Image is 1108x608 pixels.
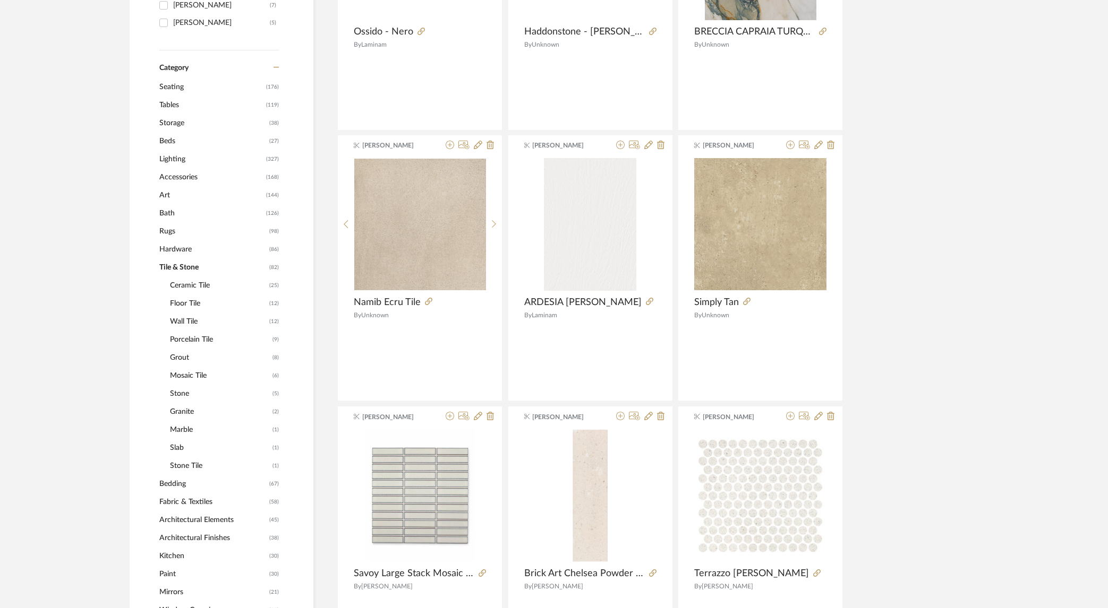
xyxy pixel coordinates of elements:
[159,186,263,204] span: Art
[524,312,532,318] span: By
[159,114,267,132] span: Storage
[354,568,474,579] span: Savoy Large Stack Mosaic - [GEOGRAPHIC_DATA]
[532,412,599,422] span: [PERSON_NAME]
[532,583,583,589] span: [PERSON_NAME]
[269,493,279,510] span: (58)
[272,385,279,402] span: (5)
[694,430,826,562] img: Terrazzo Penny Rounds
[159,475,267,493] span: Bedding
[159,511,267,529] span: Architectural Elements
[354,41,361,48] span: By
[170,421,270,439] span: Marble
[354,297,421,308] span: Namib Ecru Tile
[159,258,267,276] span: Tile & Stone
[573,429,608,562] img: Brick Art Chelsea Powder Matte
[170,312,267,331] span: Wall Tile
[266,187,279,204] span: (144)
[269,529,279,546] span: (38)
[159,565,267,583] span: Paint
[269,566,279,583] span: (30)
[266,205,279,222] span: (126)
[159,96,263,114] span: Tables
[532,41,559,48] span: Unknown
[159,583,267,601] span: Mirrors
[159,529,267,547] span: Architectural Finishes
[361,312,389,318] span: Unknown
[272,331,279,348] span: (9)
[361,583,413,589] span: [PERSON_NAME]
[170,385,270,403] span: Stone
[269,115,279,132] span: (38)
[269,277,279,294] span: (25)
[702,583,753,589] span: [PERSON_NAME]
[694,297,739,308] span: Simply Tan
[159,222,267,240] span: Rugs
[702,312,729,318] span: Unknown
[524,583,532,589] span: By
[362,412,429,422] span: [PERSON_NAME]
[366,429,474,562] img: Savoy Large Stack Mosaic - Cottonwood
[159,493,267,511] span: Fabric & Textiles
[532,312,557,318] span: Laminam
[159,204,263,222] span: Bath
[703,412,770,422] span: [PERSON_NAME]
[266,151,279,168] span: (327)
[266,79,279,95] span: (176)
[270,14,276,31] div: (5)
[694,568,809,579] span: Terrazzo [PERSON_NAME]
[159,64,189,73] span: Category
[524,568,645,579] span: Brick Art Chelsea Powder Matte
[170,457,270,475] span: Stone Tile
[170,367,270,385] span: Mosaic Tile
[159,547,267,565] span: Kitchen
[266,169,279,186] span: (168)
[269,313,279,330] span: (12)
[362,141,429,150] span: [PERSON_NAME]
[694,583,702,589] span: By
[354,583,361,589] span: By
[532,141,599,150] span: [PERSON_NAME]
[694,41,702,48] span: By
[694,158,826,290] img: Simply Tan
[354,26,413,38] span: Ossido - Nero
[694,26,815,38] span: BRECCIA CAPRAIA TURQUOISE
[266,97,279,114] span: (119)
[170,276,267,294] span: Ceramic Tile
[269,548,279,564] span: (30)
[159,168,263,186] span: Accessories
[272,457,279,474] span: (1)
[354,159,486,290] img: Namib Ecru Tile
[702,41,729,48] span: Unknown
[170,439,270,457] span: Slab
[269,259,279,276] span: (82)
[159,78,263,96] span: Seating
[272,403,279,420] span: (2)
[159,150,263,168] span: Lighting
[170,294,267,312] span: Floor Tile
[269,241,279,258] span: (86)
[269,133,279,150] span: (27)
[694,312,702,318] span: By
[170,349,270,367] span: Grout
[269,223,279,240] span: (98)
[269,475,279,492] span: (67)
[159,240,267,258] span: Hardware
[524,297,642,308] span: ARDESIA [PERSON_NAME]
[170,403,270,421] span: Granite
[173,14,270,31] div: [PERSON_NAME]
[269,584,279,601] span: (21)
[361,41,387,48] span: Laminam
[544,158,636,291] img: ARDESIA BIANCO
[703,141,770,150] span: [PERSON_NAME]
[354,312,361,318] span: By
[272,439,279,456] span: (1)
[524,41,532,48] span: By
[269,295,279,312] span: (12)
[272,349,279,366] span: (8)
[159,132,267,150] span: Beds
[272,367,279,384] span: (6)
[269,511,279,528] span: (45)
[272,421,279,438] span: (1)
[170,331,270,349] span: Porcelain Tile
[524,26,645,38] span: Haddonstone - [PERSON_NAME]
